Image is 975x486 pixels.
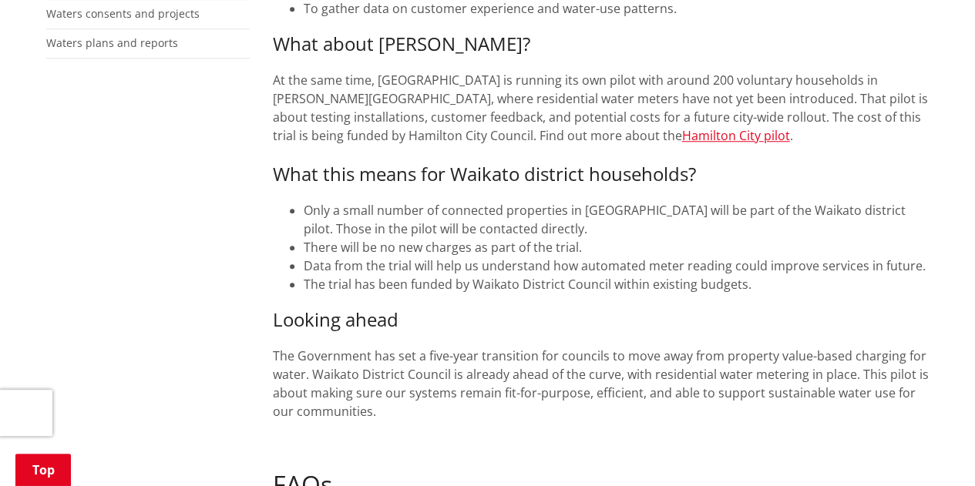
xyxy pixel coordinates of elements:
[304,201,930,238] li: Only a small number of connected properties in [GEOGRAPHIC_DATA] will be part of the Waikato dist...
[273,163,930,186] h3: What this means for Waikato district households?
[304,238,930,256] li: There will be no new charges as part of the trial.
[15,454,71,486] a: Top
[273,33,930,55] h3: What about [PERSON_NAME]?
[273,71,930,145] div: At the same time, [GEOGRAPHIC_DATA] is running its own pilot with around 200 voluntary households...
[46,6,200,21] a: Waters consents and projects
[304,256,930,275] li: Data from the trial will help us understand how automated meter reading could improve services in...
[46,35,178,50] a: Waters plans and reports
[273,347,929,420] span: The Government has set a five-year transition for councils to move away from property value-based...
[304,275,930,293] p: The trial has been funded by Waikato District Council within existing budgets.
[904,421,960,477] iframe: Messenger Launcher
[682,127,790,144] a: Hamilton City pilot
[273,309,930,331] h3: Looking ahead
